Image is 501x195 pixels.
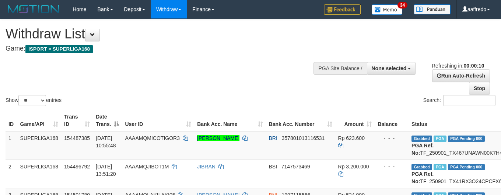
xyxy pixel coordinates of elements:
img: MOTION_logo.png [6,4,62,15]
span: 34 [397,2,407,8]
span: ISPORT > SUPERLIGA168 [25,45,93,53]
th: Trans ID: activate to sort column ascending [61,110,93,131]
td: 1 [6,131,17,160]
span: BSI [269,164,277,170]
th: Balance [375,110,409,131]
strong: 00:00:10 [463,63,484,69]
img: panduan.png [414,4,451,14]
label: Search: [423,95,495,106]
h4: Game: [6,45,327,52]
span: Copy 357801013116531 to clipboard [282,135,325,141]
button: None selected [367,62,416,75]
div: - - - [378,163,406,170]
label: Show entries [6,95,62,106]
a: Run Auto-Refresh [432,69,490,82]
input: Search: [443,95,495,106]
span: AAAAMQJIBOT1M [125,164,169,170]
th: Amount: activate to sort column ascending [335,110,375,131]
span: [DATE] 10:55:48 [96,135,116,148]
span: Marked by aafsoumeymey [434,164,446,170]
img: Feedback.jpg [324,4,361,15]
h1: Withdraw List [6,27,327,41]
div: - - - [378,134,406,142]
td: 2 [6,160,17,188]
span: 154496792 [64,164,90,170]
span: Copy 7147573469 to clipboard [281,164,310,170]
span: Rp 623.600 [338,135,365,141]
span: Rp 3.200.000 [338,164,369,170]
span: PGA Pending [448,164,485,170]
span: Grabbed [411,164,432,170]
td: SUPERLIGA168 [17,160,62,188]
th: User ID: activate to sort column ascending [122,110,194,131]
th: Bank Acc. Name: activate to sort column ascending [194,110,266,131]
th: Date Trans.: activate to sort column descending [93,110,122,131]
div: PGA Site Balance / [313,62,367,75]
a: JIBRAN [197,164,216,170]
span: AAAAMQMICOTIGOR3 [125,135,180,141]
th: ID [6,110,17,131]
span: Marked by aafandaneth [434,136,446,142]
span: None selected [372,65,407,71]
a: [PERSON_NAME] [197,135,239,141]
span: BRI [269,135,277,141]
span: PGA Pending [448,136,485,142]
td: SUPERLIGA168 [17,131,62,160]
select: Showentries [18,95,46,106]
span: 154487385 [64,135,90,141]
img: Button%20Memo.svg [372,4,403,15]
th: Bank Acc. Number: activate to sort column ascending [266,110,335,131]
b: PGA Ref. No: [411,171,434,184]
span: Refreshing in: [432,63,484,69]
th: Game/API: activate to sort column ascending [17,110,62,131]
a: Stop [469,82,490,95]
span: [DATE] 13:51:20 [96,164,116,177]
b: PGA Ref. No: [411,143,434,156]
span: Grabbed [411,136,432,142]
